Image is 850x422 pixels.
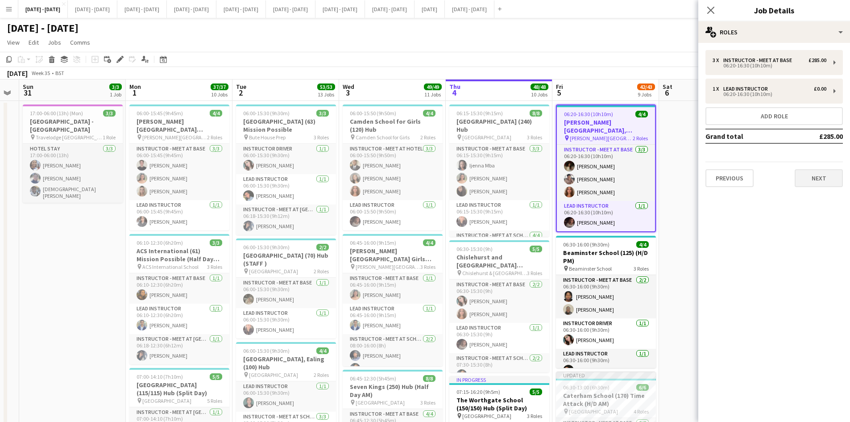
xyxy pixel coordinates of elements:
app-card-role: Instructor - Meet at Base1/106:00-15:30 (9h30m)[PERSON_NAME] [236,278,336,308]
span: 4/4 [636,241,649,248]
div: 3 x [713,57,723,63]
div: In progress [449,376,549,383]
span: 3 Roles [420,263,435,270]
span: 3 [341,88,354,98]
button: [DATE] - [DATE] [68,0,117,18]
span: [GEOGRAPHIC_DATA] [249,372,298,378]
button: [DATE] [415,0,445,18]
span: Bute House Prep [249,134,286,141]
div: BST [55,70,64,76]
app-card-role: Instructor - Meet at Base3/306:20-16:30 (10h10m)[PERSON_NAME][PERSON_NAME][PERSON_NAME] [557,145,655,201]
button: [DATE] - [DATE] [315,0,365,18]
span: Camden School for Girls [356,134,410,141]
h3: ACS International (61) Mission Possible (Half Day AM) [129,247,229,263]
div: 06:15-15:30 (9h15m)8/8[GEOGRAPHIC_DATA] (240) Hub [GEOGRAPHIC_DATA]3 RolesInstructor - Meet at Ba... [449,104,549,237]
button: [DATE] - [DATE] [167,0,216,18]
div: 06:30-15:30 (9h)5/5Chislehurst and [GEOGRAPHIC_DATA] (130/130) Hub (split day) Chislehurst & [GEO... [449,240,549,372]
span: 8/8 [530,110,542,117]
span: [GEOGRAPHIC_DATA] [462,413,511,419]
app-card-role: Lead Instructor1/106:00-15:45 (9h45m)[PERSON_NAME] [129,200,229,230]
span: Week 35 [29,70,52,76]
span: 4/4 [316,347,329,354]
div: 06:20-16:30 (10h10m) [713,63,826,68]
app-card-role: Lead Instructor1/106:30-16:00 (9h30m)[PERSON_NAME] [556,349,656,379]
span: 2 Roles [420,134,435,141]
span: 1 [128,88,141,98]
span: 5/5 [210,373,222,380]
span: Chislehurst & [GEOGRAPHIC_DATA] [462,270,527,276]
div: 06:45-16:00 (9h15m)4/4[PERSON_NAME][GEOGRAPHIC_DATA] Girls (120/120) Hub (Split Day) [PERSON_NAME... [343,234,443,366]
div: 9 Jobs [638,91,655,98]
app-card-role: Lead Instructor1/106:00-15:50 (9h50m)[PERSON_NAME] [343,200,443,230]
span: 2/2 [316,244,329,251]
h3: [GEOGRAPHIC_DATA] (70) Hub (STAFF ) [236,251,336,267]
span: 4/4 [635,111,648,117]
h3: Beaminster School (125) (H/D PM) [556,249,656,265]
h3: Job Details [698,4,850,16]
span: 06:45-16:00 (9h15m) [350,239,396,246]
app-card-role: Instructor Driver1/106:00-15:30 (9h30m)[PERSON_NAME] [236,144,336,174]
app-card-role: Instructor - Meet at Base2/206:30-15:30 (9h)[PERSON_NAME][PERSON_NAME] [449,280,549,323]
app-card-role: Instructor - Meet at School4/4 [449,230,549,300]
span: 49/49 [424,84,442,90]
span: 4/4 [423,110,435,117]
span: 37/37 [211,84,228,90]
span: [GEOGRAPHIC_DATA] [569,408,618,415]
span: Tue [236,83,246,91]
app-card-role: Instructor - Meet at Base3/306:15-15:30 (9h15m)Ijenna Mba[PERSON_NAME][PERSON_NAME] [449,144,549,200]
app-job-card: 06:00-15:45 (9h45m)4/4[PERSON_NAME][GEOGRAPHIC_DATA][PERSON_NAME] (100) Hub [PERSON_NAME][GEOGRAP... [129,104,229,230]
span: 06:00-15:30 (9h30m) [243,110,290,117]
h3: Caterham School (170) Time Attack (H/D AM) [556,392,656,408]
span: 3 Roles [207,263,222,270]
app-card-role: Instructor - Meet at Base3/306:00-15:45 (9h45m)[PERSON_NAME][PERSON_NAME][PERSON_NAME] [129,144,229,200]
button: Next [795,169,843,187]
div: £0.00 [814,86,826,92]
span: 06:00-15:45 (9h45m) [137,110,183,117]
h3: [PERSON_NAME][GEOGRAPHIC_DATA][PERSON_NAME] (100) Hub [129,117,229,134]
span: 3/3 [210,239,222,246]
button: [DATE] - [DATE] [117,0,167,18]
h3: Seven Kings (250) Hub (Half Day AM) [343,383,443,399]
span: 07:00-14:10 (7h10m) [137,373,183,380]
button: [DATE] - [DATE] [18,0,68,18]
button: Add role [705,107,843,125]
a: Edit [25,37,42,48]
span: 3/3 [109,84,122,90]
button: Previous [705,169,754,187]
span: 53/53 [317,84,335,90]
span: 06:30-15:30 (9h) [456,246,493,252]
app-card-role: Lead Instructor1/106:10-12:30 (6h20m)[PERSON_NAME] [129,304,229,334]
h3: Camden School for Girls (120) Hub [343,117,443,134]
span: Comms [70,38,90,46]
span: Sun [23,83,33,91]
h3: [GEOGRAPHIC_DATA] - [GEOGRAPHIC_DATA] [23,117,123,134]
div: 06:30-16:00 (9h30m)4/4Beaminster School (125) (H/D PM) Beaminster School3 RolesInstructor - Meet ... [556,236,656,368]
app-card-role: Instructor - Meet at School2/207:30-15:30 (8h)[PERSON_NAME] [449,353,549,397]
span: 6 [661,88,672,98]
div: [DATE] [7,69,28,78]
span: Thu [449,83,460,91]
h3: The Worthgate School (150/150) Hub (Split Day) [449,396,549,412]
app-card-role: Lead Instructor1/106:00-15:30 (9h30m)[PERSON_NAME] [236,381,336,412]
span: Travelodge [GEOGRAPHIC_DATA] [GEOGRAPHIC_DATA] [36,134,103,141]
div: 06:20-16:30 (10h10m)4/4[PERSON_NAME][GEOGRAPHIC_DATA], [PERSON_NAME] (126/94) Hub (Split Day) [PE... [556,104,656,232]
div: 1 Job [110,91,121,98]
span: [GEOGRAPHIC_DATA] [142,397,191,404]
div: 06:20-16:30 (10h10m) [713,92,826,96]
span: 3 Roles [314,134,329,141]
div: 1 x [713,86,723,92]
span: Edit [29,38,39,46]
app-card-role: Instructor - Meet at [GEOGRAPHIC_DATA]1/106:18-15:30 (9h12m)[PERSON_NAME] [236,205,336,235]
span: 5/5 [530,389,542,395]
div: 06:00-15:30 (9h30m)2/2[GEOGRAPHIC_DATA] (70) Hub (STAFF ) [GEOGRAPHIC_DATA]2 RolesInstructor - Me... [236,238,336,338]
span: [PERSON_NAME][GEOGRAPHIC_DATA], Witley [570,135,633,142]
span: 07:15-16:20 (9h5m) [456,389,500,395]
span: [GEOGRAPHIC_DATA] [249,268,298,275]
span: 06:15-15:30 (9h15m) [456,110,503,117]
app-card-role: Hotel Stay3/317:00-06:00 (13h)[PERSON_NAME][PERSON_NAME][DEMOGRAPHIC_DATA][PERSON_NAME] [23,144,123,203]
button: [DATE] - [DATE] [266,0,315,18]
span: 5/5 [530,246,542,252]
h3: Chislehurst and [GEOGRAPHIC_DATA] (130/130) Hub (split day) [449,253,549,269]
h1: [DATE] - [DATE] [7,21,79,35]
span: 48/48 [531,84,548,90]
